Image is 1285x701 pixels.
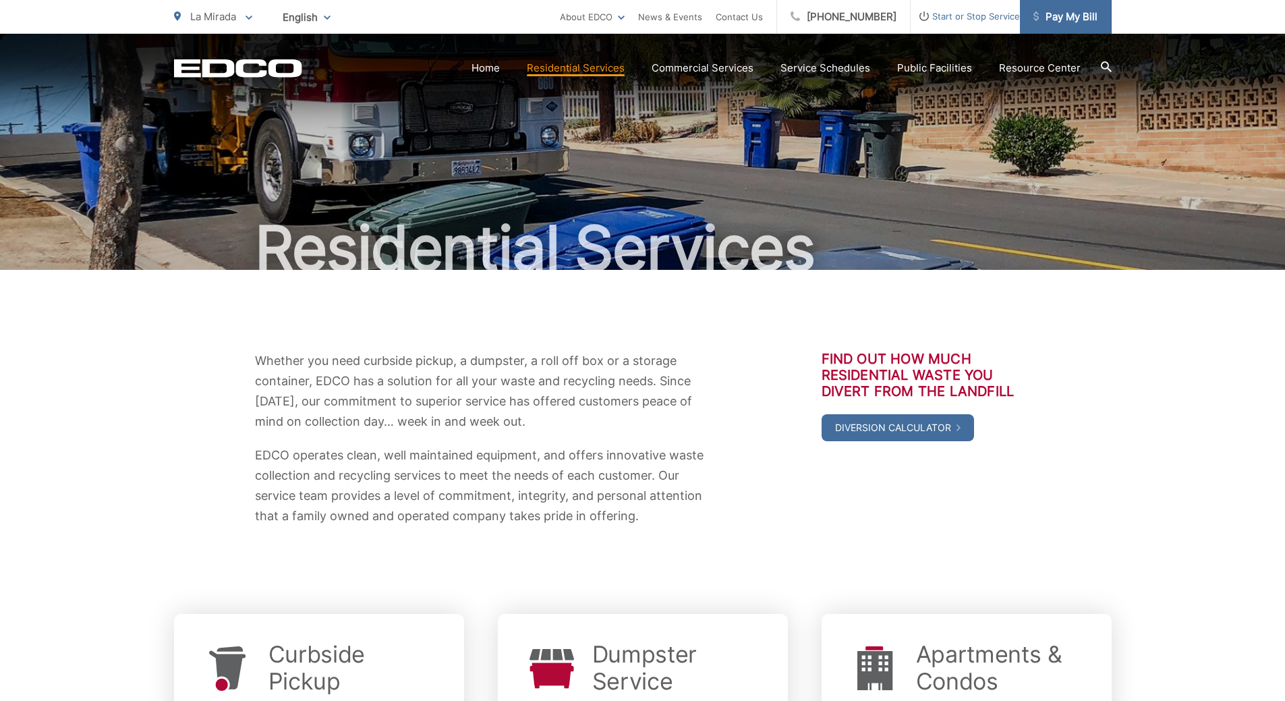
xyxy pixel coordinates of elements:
a: Resource Center [999,60,1081,76]
a: Service Schedules [780,60,870,76]
span: Pay My Bill [1033,9,1097,25]
a: Public Facilities [897,60,972,76]
span: La Mirada [190,10,236,23]
a: About EDCO [560,9,625,25]
p: Whether you need curbside pickup, a dumpster, a roll off box or a storage container, EDCO has a s... [255,351,707,432]
a: Dumpster Service [592,641,761,695]
span: English [273,5,341,29]
h1: Residential Services [174,215,1112,282]
a: Apartments & Condos [916,641,1085,695]
a: Commercial Services [652,60,753,76]
a: Residential Services [527,60,625,76]
a: Diversion Calculator [822,414,974,441]
p: EDCO operates clean, well maintained equipment, and offers innovative waste collection and recycl... [255,445,707,526]
a: News & Events [638,9,702,25]
a: Contact Us [716,9,763,25]
a: Home [472,60,500,76]
h3: Find out how much residential waste you divert from the landfill [822,351,1031,399]
a: Curbside Pickup [268,641,437,695]
a: EDCD logo. Return to the homepage. [174,59,302,78]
